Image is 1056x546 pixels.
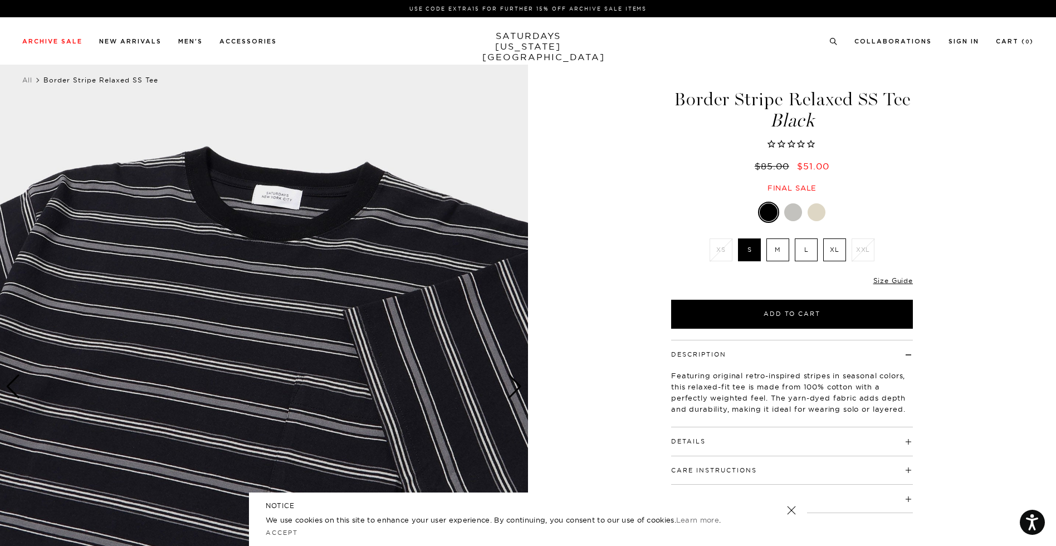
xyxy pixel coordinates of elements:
[671,300,913,329] button: Add to Cart
[6,374,21,399] div: Previous slide
[266,529,298,537] a: Accept
[669,111,915,130] span: Black
[949,38,979,45] a: Sign In
[795,238,818,261] label: L
[823,238,846,261] label: XL
[27,4,1029,13] p: Use Code EXTRA15 for Further 15% Off Archive Sale Items
[854,38,932,45] a: Collaborations
[22,38,82,45] a: Archive Sale
[676,515,719,524] a: Learn more
[766,238,789,261] label: M
[671,352,726,358] button: Description
[873,276,913,285] a: Size Guide
[669,183,915,193] div: Final sale
[178,38,203,45] a: Men's
[99,38,162,45] a: New Arrivals
[1025,40,1030,45] small: 0
[671,370,913,415] p: Featuring original retro-inspired stripes in seasonal colors, this relaxed-fit tee is made from 1...
[669,90,915,130] h1: Border Stripe Relaxed SS Tee
[482,31,574,62] a: SATURDAYS[US_STATE][GEOGRAPHIC_DATA]
[671,438,706,445] button: Details
[266,514,751,525] p: We use cookies on this site to enhance your user experience. By continuing, you consent to our us...
[669,139,915,150] span: Rated 0.0 out of 5 stars 0 reviews
[671,467,757,474] button: Care Instructions
[22,76,32,84] a: All
[266,501,790,511] h5: NOTICE
[755,160,794,172] del: $85.00
[738,238,761,261] label: S
[43,76,158,84] span: Border Stripe Relaxed SS Tee
[507,374,522,399] div: Next slide
[797,160,829,172] span: $51.00
[219,38,277,45] a: Accessories
[996,38,1034,45] a: Cart (0)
